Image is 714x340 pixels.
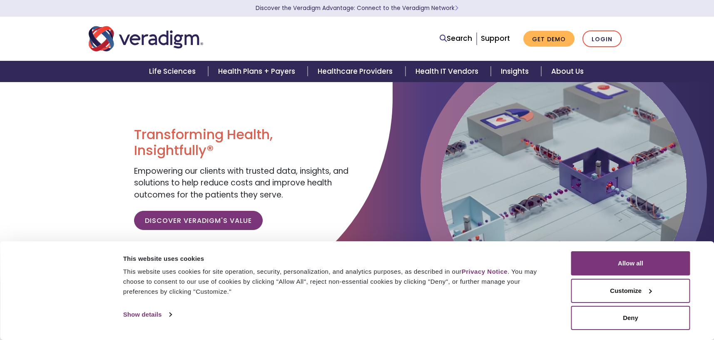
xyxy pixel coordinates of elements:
a: Discover the Veradigm Advantage: Connect to the Veradigm NetworkLearn More [256,4,458,12]
button: Deny [571,306,690,330]
a: Insights [491,61,541,82]
h1: Transforming Health, Insightfully® [134,127,351,159]
button: Allow all [571,251,690,275]
a: Life Sciences [139,61,208,82]
a: Health IT Vendors [406,61,491,82]
button: Customize [571,279,690,303]
span: Empowering our clients with trusted data, insights, and solutions to help reduce costs and improv... [134,165,348,200]
a: Health Plans + Payers [208,61,308,82]
img: Veradigm logo [89,25,203,52]
a: Discover Veradigm's Value [134,211,263,230]
a: Privacy Notice [462,268,508,275]
span: Learn More [455,4,458,12]
a: Support [481,33,510,43]
a: Search [440,33,472,44]
a: Get Demo [523,31,575,47]
a: Healthcare Providers [308,61,405,82]
div: This website uses cookies [123,254,552,264]
a: About Us [541,61,594,82]
a: Login [582,30,622,47]
a: Show details [123,308,172,321]
div: This website uses cookies for site operation, security, personalization, and analytics purposes, ... [123,267,552,297]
